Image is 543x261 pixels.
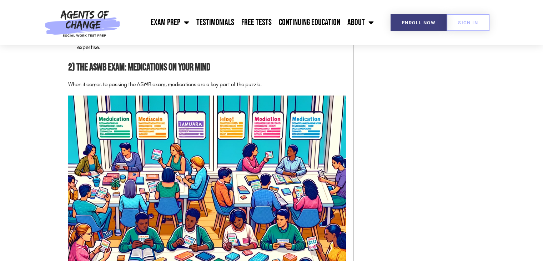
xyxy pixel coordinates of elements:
span: Enroll Now [402,20,435,25]
h2: 2) The ASWB Exam: Medications on Your Mind [68,60,346,76]
p: When it comes to passing the ASWB exam, medications are a key part of the puzzle. [68,79,346,90]
span: SIGN IN [458,20,478,25]
a: Testimonials [193,14,238,31]
a: SIGN IN [447,14,489,31]
a: Free Tests [238,14,275,31]
nav: Menu [124,14,377,31]
a: Enroll Now [391,14,447,31]
a: About [344,14,377,31]
a: Exam Prep [147,14,193,31]
a: Continuing Education [275,14,344,31]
